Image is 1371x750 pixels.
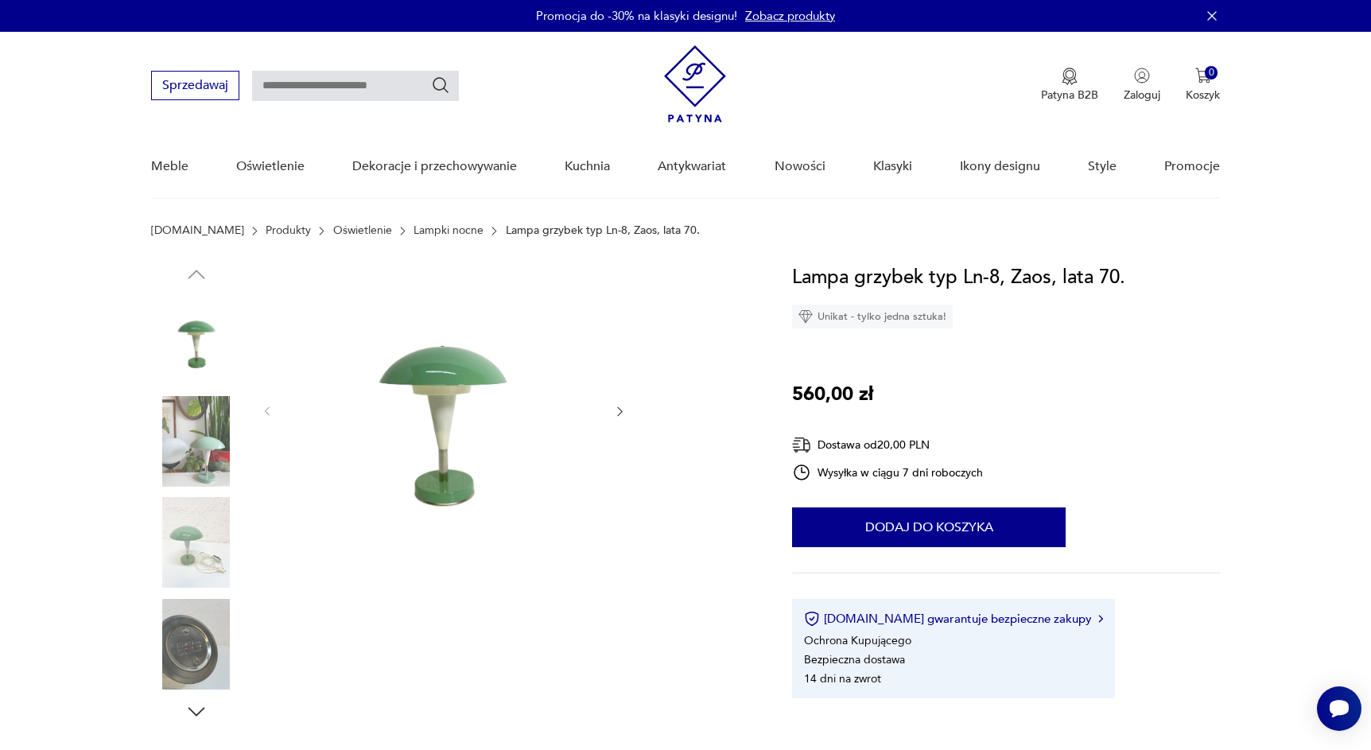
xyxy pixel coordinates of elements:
[431,76,450,95] button: Szukaj
[565,136,610,197] a: Kuchnia
[1124,68,1160,103] button: Zaloguj
[236,136,305,197] a: Oświetlenie
[1041,87,1098,103] p: Patyna B2B
[151,294,242,385] img: Zdjęcie produktu Lampa grzybek typ Ln-8, Zaos, lata 70.
[775,136,825,197] a: Nowości
[960,136,1040,197] a: Ikony designu
[266,224,311,237] a: Produkty
[1205,66,1218,80] div: 0
[536,8,737,24] p: Promocja do -30% na klasyki designu!
[1164,136,1220,197] a: Promocje
[151,396,242,487] img: Zdjęcie produktu Lampa grzybek typ Ln-8, Zaos, lata 70.
[1195,68,1211,84] img: Ikona koszyka
[792,435,811,455] img: Ikona dostawy
[333,224,392,237] a: Oświetlenie
[798,309,813,324] img: Ikona diamentu
[792,463,983,482] div: Wysyłka w ciągu 7 dni roboczych
[151,599,242,690] img: Zdjęcie produktu Lampa grzybek typ Ln-8, Zaos, lata 70.
[506,224,700,237] p: Lampa grzybek typ Ln-8, Zaos, lata 70.
[1317,686,1361,731] iframe: Smartsupp widget button
[289,262,596,558] img: Zdjęcie produktu Lampa grzybek typ Ln-8, Zaos, lata 70.
[745,8,835,24] a: Zobacz produkty
[804,633,911,648] li: Ochrona Kupującego
[792,507,1066,547] button: Dodaj do koszyka
[792,262,1125,293] h1: Lampa grzybek typ Ln-8, Zaos, lata 70.
[151,136,188,197] a: Meble
[151,81,239,92] a: Sprzedawaj
[1098,615,1103,623] img: Ikona strzałki w prawo
[804,652,905,667] li: Bezpieczna dostawa
[792,305,953,328] div: Unikat - tylko jedna sztuka!
[414,224,484,237] a: Lampki nocne
[792,379,873,410] p: 560,00 zł
[1134,68,1150,84] img: Ikonka użytkownika
[792,435,983,455] div: Dostawa od 20,00 PLN
[151,71,239,100] button: Sprzedawaj
[1088,136,1117,197] a: Style
[658,136,726,197] a: Antykwariat
[151,497,242,588] img: Zdjęcie produktu Lampa grzybek typ Ln-8, Zaos, lata 70.
[1041,68,1098,103] button: Patyna B2B
[664,45,726,122] img: Patyna - sklep z meblami i dekoracjami vintage
[1124,87,1160,103] p: Zaloguj
[1186,68,1220,103] button: 0Koszyk
[151,224,244,237] a: [DOMAIN_NAME]
[1186,87,1220,103] p: Koszyk
[804,611,1102,627] button: [DOMAIN_NAME] gwarantuje bezpieczne zakupy
[352,136,517,197] a: Dekoracje i przechowywanie
[804,611,820,627] img: Ikona certyfikatu
[804,671,881,686] li: 14 dni na zwrot
[873,136,912,197] a: Klasyki
[1041,68,1098,103] a: Ikona medaluPatyna B2B
[1062,68,1078,85] img: Ikona medalu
